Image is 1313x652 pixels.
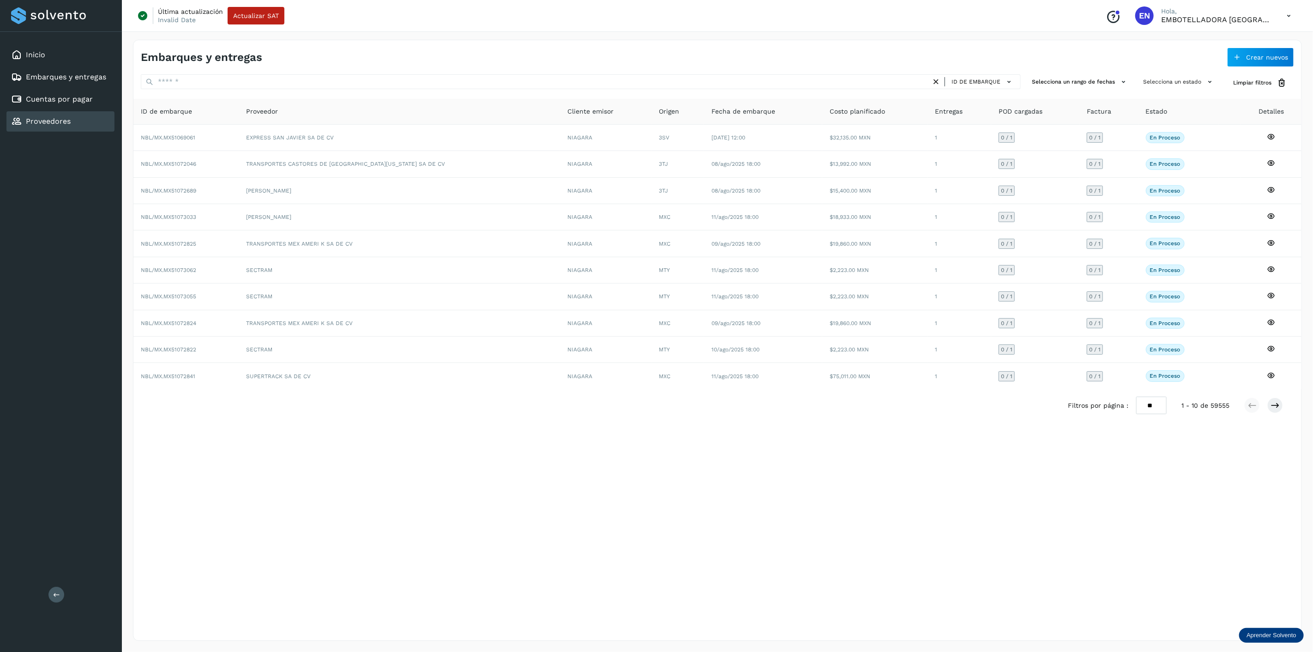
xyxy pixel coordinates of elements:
td: 1 [928,310,991,337]
span: 08/ago/2025 18:00 [711,161,760,167]
td: $18,933.00 MXN [822,204,928,230]
span: Crear nuevos [1246,54,1288,60]
span: 0 / 1 [1089,347,1101,352]
td: NIAGARA [560,363,651,389]
td: NIAGARA [560,230,651,257]
span: 0 / 1 [1001,241,1012,247]
span: 0 / 1 [1001,161,1012,167]
span: Fecha de embarque [711,107,775,116]
td: MTY [651,337,704,363]
span: ID de embarque [952,78,1000,86]
td: 1 [928,230,991,257]
td: NIAGARA [560,337,651,363]
p: Hola, [1161,7,1272,15]
p: En proceso [1150,214,1180,220]
span: 0 / 1 [1089,294,1101,299]
span: Filtros por página : [1068,401,1129,411]
p: En proceso [1150,293,1180,300]
div: Cuentas por pagar [6,89,114,109]
span: Costo planificado [830,107,885,116]
span: 08/ago/2025 18:00 [711,187,760,194]
td: MXC [651,363,704,389]
span: NBL/MX.MX51072841 [141,373,195,380]
span: NBL/MX.MX51072689 [141,187,196,194]
span: 0 / 1 [1089,320,1101,326]
button: Selecciona un rango de fechas [1028,74,1132,90]
span: Cliente emisor [567,107,614,116]
td: MXC [651,204,704,230]
span: 0 / 1 [1001,267,1012,273]
td: $19,860.00 MXN [822,310,928,337]
td: SUPERTRACK SA DE CV [239,363,560,389]
td: SECTRAM [239,337,560,363]
span: Origen [659,107,679,116]
div: Inicio [6,45,114,65]
span: 11/ago/2025 18:00 [711,214,759,220]
p: En proceso [1150,267,1180,273]
td: $19,860.00 MXN [822,230,928,257]
p: EMBOTELLADORA NIAGARA DE MEXICO [1161,15,1272,24]
td: $2,223.00 MXN [822,337,928,363]
button: Actualizar SAT [228,7,284,24]
div: Embarques y entregas [6,67,114,87]
td: MXC [651,230,704,257]
span: Estado [1146,107,1168,116]
td: $32,135.00 MXN [822,125,928,151]
span: 0 / 1 [1089,241,1101,247]
span: Limpiar filtros [1233,78,1271,87]
span: [DATE] 12:00 [711,134,745,141]
span: 0 / 1 [1001,347,1012,352]
h4: Embarques y entregas [141,51,262,64]
span: NBL/MX.MX51072825 [141,241,196,247]
span: 0 / 1 [1089,267,1101,273]
span: 0 / 1 [1001,294,1012,299]
td: TRANSPORTES MEX AMERI K SA DE CV [239,230,560,257]
span: NBL/MX.MX51072046 [141,161,196,167]
button: ID de embarque [949,75,1017,89]
td: 1 [928,257,991,284]
td: $2,223.00 MXN [822,257,928,284]
a: Cuentas por pagar [26,95,93,103]
td: NIAGARA [560,284,651,310]
span: 0 / 1 [1001,214,1012,220]
td: NIAGARA [560,151,651,177]
td: NIAGARA [560,310,651,337]
td: $13,992.00 MXN [822,151,928,177]
td: MTY [651,284,704,310]
p: Última actualización [158,7,223,16]
span: 0 / 1 [1089,161,1101,167]
button: Selecciona un estado [1139,74,1218,90]
span: NBL/MX.MX51073033 [141,214,196,220]
span: Detalles [1259,107,1284,116]
td: NIAGARA [560,204,651,230]
span: NBL/MX.MX51072824 [141,320,196,326]
td: MTY [651,257,704,284]
td: NIAGARA [560,125,651,151]
td: 1 [928,151,991,177]
div: Proveedores [6,111,114,132]
p: En proceso [1150,373,1180,379]
span: 0 / 1 [1001,374,1012,379]
td: TRANSPORTES CASTORES DE [GEOGRAPHIC_DATA][US_STATE] SA DE CV [239,151,560,177]
p: En proceso [1150,346,1180,353]
td: [PERSON_NAME] [239,204,560,230]
td: 1 [928,204,991,230]
span: Entregas [935,107,963,116]
td: 1 [928,363,991,389]
p: En proceso [1150,187,1180,194]
span: NBL/MX.MX51073055 [141,293,196,300]
td: NIAGARA [560,257,651,284]
span: 10/ago/2025 18:00 [711,346,759,353]
span: NBL/MX.MX51073062 [141,267,196,273]
p: Invalid Date [158,16,196,24]
a: Inicio [26,50,45,59]
td: SECTRAM [239,284,560,310]
p: En proceso [1150,320,1180,326]
span: 0 / 1 [1089,188,1101,193]
td: 3SV [651,125,704,151]
span: 09/ago/2025 18:00 [711,320,760,326]
button: Limpiar filtros [1226,74,1294,91]
td: 1 [928,284,991,310]
td: [PERSON_NAME] [239,178,560,204]
span: Proveedor [246,107,278,116]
